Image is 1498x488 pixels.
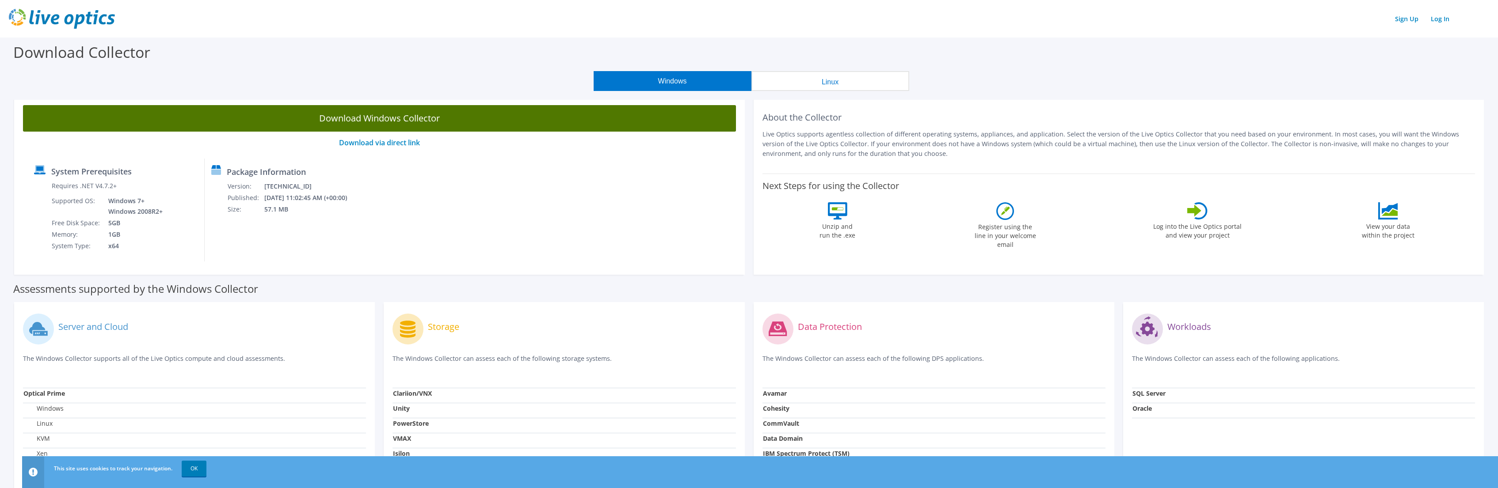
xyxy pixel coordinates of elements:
[182,461,206,477] a: OK
[51,195,102,217] td: Supported OS:
[227,204,264,215] td: Size:
[1426,12,1454,25] a: Log In
[102,217,164,229] td: 5GB
[13,284,258,293] label: Assessments supported by the Windows Collector
[1153,219,1242,240] label: Log into the Live Optics portal and view your project
[1132,389,1166,397] strong: SQL Server
[52,182,117,190] label: Requires .NET V4.7.2+
[23,419,53,428] label: Linux
[751,71,909,91] button: Linux
[23,105,736,132] a: Download Windows Collector
[763,449,850,458] strong: IBM Spectrum Protect (TSM)
[393,419,429,427] strong: PowerStore
[762,354,1105,372] p: The Windows Collector can assess each of the following DPS applications.
[51,167,132,176] label: System Prerequisites
[393,404,410,412] strong: Unity
[393,389,432,397] strong: Clariion/VNX
[763,404,789,412] strong: Cohesity
[264,204,359,215] td: 57.1 MB
[594,71,751,91] button: Windows
[1167,322,1211,331] label: Workloads
[763,389,787,397] strong: Avamar
[1391,12,1423,25] a: Sign Up
[1132,354,1475,372] p: The Windows Collector can assess each of the following applications.
[58,322,128,331] label: Server and Cloud
[227,167,306,176] label: Package Information
[51,240,102,252] td: System Type:
[54,465,172,472] span: This site uses cookies to track your navigation.
[102,195,164,217] td: Windows 7+ Windows 2008R2+
[51,217,102,229] td: Free Disk Space:
[763,434,803,443] strong: Data Domain
[264,192,359,204] td: [DATE] 11:02:45 AM (+00:00)
[393,434,411,443] strong: VMAX
[51,229,102,240] td: Memory:
[817,219,858,240] label: Unzip and run the .exe
[102,229,164,240] td: 1GB
[227,181,264,192] td: Version:
[23,354,366,372] p: The Windows Collector supports all of the Live Optics compute and cloud assessments.
[13,42,150,62] label: Download Collector
[23,404,64,413] label: Windows
[1357,219,1420,240] label: View your data within the project
[393,449,410,458] strong: Isilon
[23,389,65,397] strong: Optical Prime
[393,354,736,372] p: The Windows Collector can assess each of the following storage systems.
[102,240,164,252] td: x64
[798,322,862,331] label: Data Protection
[227,192,264,204] td: Published:
[428,322,459,331] label: Storage
[9,9,115,29] img: live_optics_svg.svg
[762,181,899,191] label: Next Steps for using the Collector
[762,112,1475,123] h2: About the Collector
[972,220,1038,249] label: Register using the line in your welcome email
[23,434,50,443] label: KVM
[763,419,799,427] strong: CommVault
[762,129,1475,159] p: Live Optics supports agentless collection of different operating systems, appliances, and applica...
[23,449,48,458] label: Xen
[264,181,359,192] td: [TECHNICAL_ID]
[1132,404,1152,412] strong: Oracle
[339,138,420,148] a: Download via direct link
